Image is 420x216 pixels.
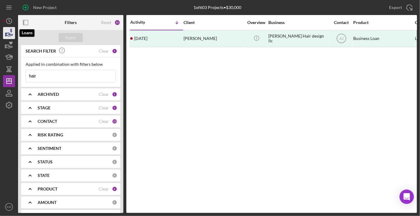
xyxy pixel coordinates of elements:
time: 2025-03-21 16:56 [134,36,147,41]
div: Business Loan [353,31,413,47]
div: 5 [112,105,117,111]
div: Clear [99,187,109,191]
div: 1 [112,92,117,97]
div: Clear [99,105,109,110]
div: 0 [112,159,117,165]
div: Clear [99,92,109,97]
div: Open Intercom Messenger [400,190,414,204]
div: 23 [114,20,120,26]
b: AMOUNT [38,200,57,205]
b: STAGE [38,105,51,110]
div: 0 [112,132,117,138]
button: KW [3,201,15,213]
div: 0 [112,173,117,178]
b: STATUS [38,160,53,164]
div: Clear [99,49,109,53]
div: Client [184,20,244,25]
b: PRODUCT [38,187,57,191]
div: New Project [33,2,57,14]
div: Reset [101,20,111,25]
text: KW [7,205,11,209]
div: Product [353,20,413,25]
b: SENTIMENT [38,146,61,151]
div: 4 [112,186,117,192]
div: [PERSON_NAME] Hair design llc [268,31,329,47]
div: Overview [245,20,268,25]
b: Filters [65,20,77,25]
div: Apply [65,33,76,42]
div: 1 [112,48,117,54]
b: SEARCH FILTER [26,49,56,53]
button: New Project [18,2,63,14]
div: 0 [112,200,117,205]
text: AJ [339,37,343,41]
button: Export [383,2,417,14]
div: Export [389,2,402,14]
div: 12 [112,119,117,124]
div: [PERSON_NAME] [184,31,244,47]
div: 1 of 603 Projects • $30,000 [194,5,242,10]
div: Activity [130,20,157,25]
b: RISK RATING [38,132,63,137]
b: CONTACT [38,119,57,124]
div: Contact [330,20,353,25]
b: ARCHIVED [38,92,59,97]
div: Applied in combination with filters below [26,62,116,67]
button: Apply [59,33,83,42]
div: 0 [112,146,117,151]
b: STATE [38,173,50,178]
div: Clear [99,119,109,124]
div: Business [268,20,329,25]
